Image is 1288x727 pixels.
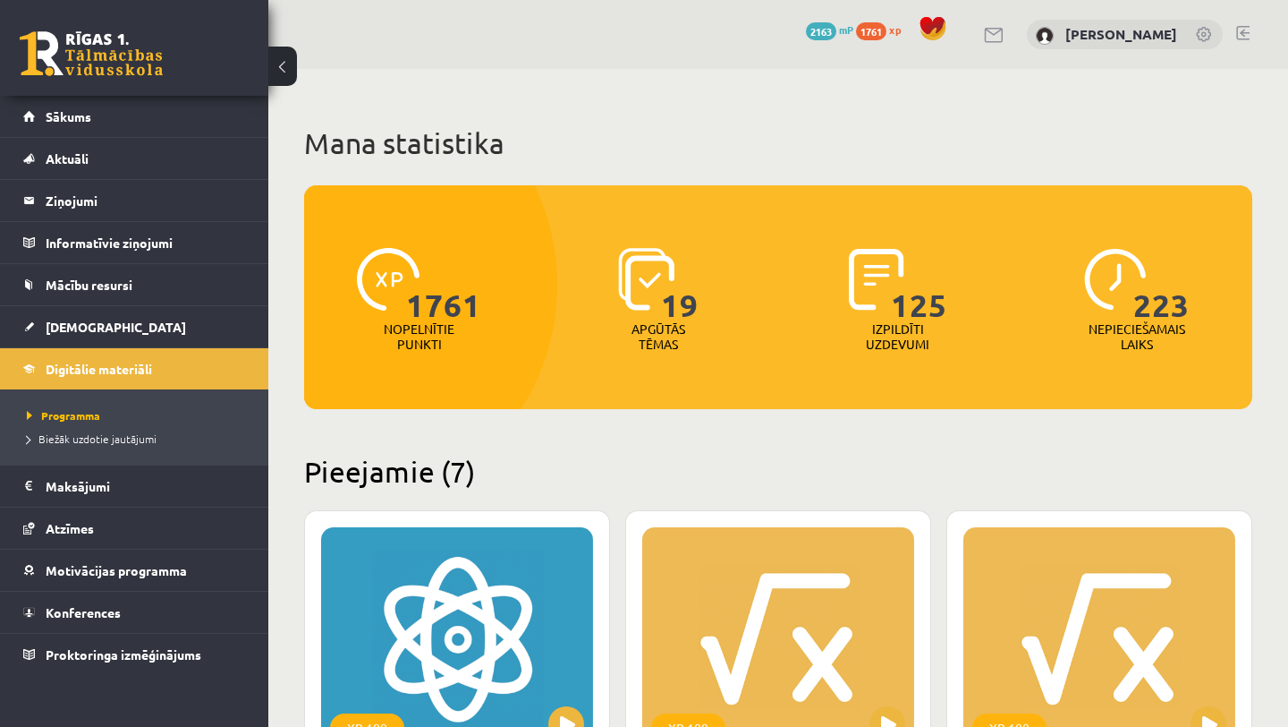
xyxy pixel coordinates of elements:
a: Proktoringa izmēģinājums [23,634,246,675]
span: 2163 [806,22,836,40]
h2: Pieejamie (7) [304,454,1252,489]
span: Proktoringa izmēģinājums [46,646,201,663]
img: icon-completed-tasks-ad58ae20a441b2904462921112bc710f1caf180af7a3daa7317a5a94f2d26646.svg [849,248,904,311]
legend: Ziņojumi [46,180,246,221]
a: Maksājumi [23,466,246,507]
img: Gabriela Annija Andersone [1036,27,1054,45]
span: Atzīmes [46,520,94,536]
a: Sākums [23,96,246,137]
a: Ziņojumi [23,180,246,221]
span: 1761 [406,248,481,321]
p: Apgūtās tēmas [623,321,693,352]
a: Mācību resursi [23,264,246,305]
a: Atzīmes [23,508,246,549]
span: Programma [27,408,100,423]
span: 1761 [856,22,886,40]
a: Biežāk uzdotie jautājumi [27,431,250,447]
p: Nopelnītie punkti [384,321,454,352]
a: Rīgas 1. Tālmācības vidusskola [20,31,163,76]
span: [DEMOGRAPHIC_DATA] [46,319,186,335]
span: 125 [891,248,947,321]
a: Aktuāli [23,138,246,179]
a: [PERSON_NAME] [1065,25,1177,43]
p: Nepieciešamais laiks [1089,321,1185,352]
a: 2163 mP [806,22,853,37]
span: Biežāk uzdotie jautājumi [27,432,157,446]
a: Motivācijas programma [23,550,246,591]
a: Digitālie materiāli [23,348,246,389]
legend: Informatīvie ziņojumi [46,222,246,263]
legend: Maksājumi [46,466,246,507]
img: icon-learned-topics-4a711ccc23c960034f471b6e78daf4a3bad4a20eaf4de84257b87e66633f6470.svg [618,248,674,311]
a: Programma [27,407,250,423]
span: Aktuāli [46,150,89,167]
h1: Mana statistika [304,125,1252,161]
span: Mācību resursi [46,277,132,293]
img: icon-xp-0682a9bc20223a9ccc6f5883a126b849a74cddfe5390d2b41b4391c66f2066e7.svg [357,248,419,311]
img: icon-clock-7be60019b62300814b6bd22b8e044499b485619524d84068768e800edab66f18.svg [1084,248,1147,311]
span: 19 [661,248,699,321]
a: Konferences [23,592,246,633]
p: Izpildīti uzdevumi [863,321,933,352]
a: [DEMOGRAPHIC_DATA] [23,306,246,347]
span: Digitālie materiāli [46,361,152,377]
span: 223 [1133,248,1190,321]
span: mP [839,22,853,37]
span: Konferences [46,604,121,620]
a: 1761 xp [856,22,910,37]
span: Motivācijas programma [46,562,187,578]
span: Sākums [46,108,91,124]
span: xp [889,22,901,37]
a: Informatīvie ziņojumi [23,222,246,263]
